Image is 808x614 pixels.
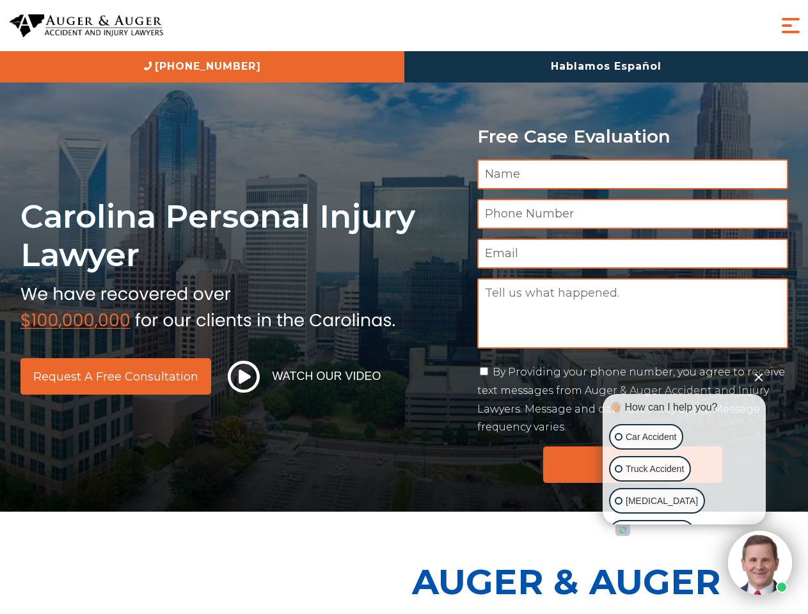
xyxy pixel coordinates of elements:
a: Request a Free Consultation [20,358,211,395]
span: Request a Free Consultation [33,371,198,382]
p: [MEDICAL_DATA] [626,493,698,509]
a: Open intaker chat [615,524,630,536]
input: Phone Number [477,199,788,229]
input: Name [477,159,788,189]
button: Menu [778,13,804,38]
button: Close Intaker Chat Widget [750,368,768,386]
p: Car Accident [626,429,676,445]
p: Truck Accident [626,461,684,477]
p: Auger & Auger [412,550,801,613]
img: Auger & Auger Accident and Injury Lawyers Logo [10,14,163,38]
img: Intaker widget Avatar [728,531,792,595]
input: Email [477,239,788,269]
label: By Providing your phone number, you agree to receive text messages from Auger & Auger Accident an... [477,366,785,433]
div: 👋🏼 How can I help you? [606,400,763,414]
button: Watch Our Video [224,360,385,393]
p: Free Case Evaluation [477,127,788,146]
h1: Carolina Personal Injury Lawyer [20,197,462,274]
input: Submit [543,446,722,483]
img: sub text [20,281,395,329]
